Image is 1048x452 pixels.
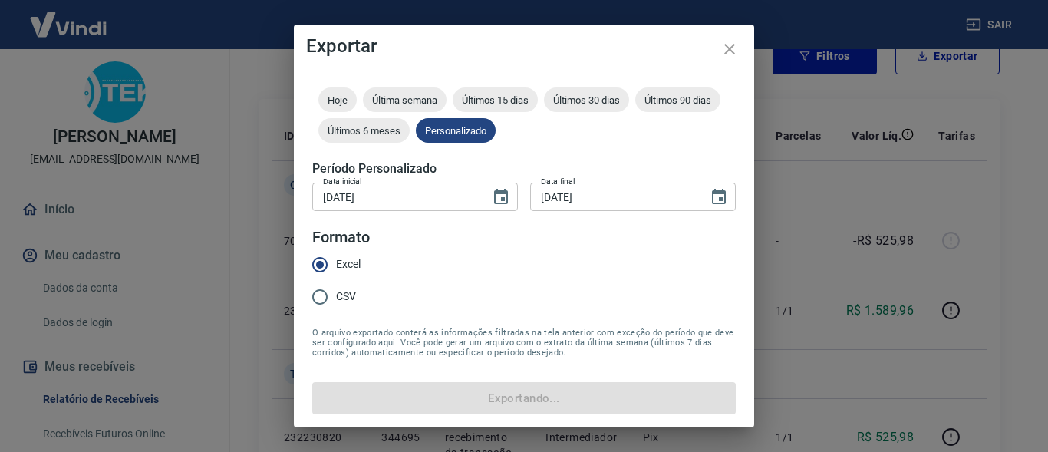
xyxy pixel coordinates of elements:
span: Hoje [318,94,357,106]
button: close [711,31,748,68]
label: Data inicial [323,176,362,187]
span: Última semana [363,94,447,106]
button: Choose date, selected date is 15 de out de 2025 [704,182,734,213]
button: Choose date, selected date is 6 de out de 2025 [486,182,516,213]
div: Últimos 30 dias [544,87,629,112]
div: Hoje [318,87,357,112]
label: Data final [541,176,575,187]
div: Últimos 90 dias [635,87,720,112]
span: Últimos 90 dias [635,94,720,106]
div: Últimos 15 dias [453,87,538,112]
h5: Período Personalizado [312,161,736,177]
span: Últimos 30 dias [544,94,629,106]
span: CSV [336,289,356,305]
span: Últimos 15 dias [453,94,538,106]
input: DD/MM/YYYY [312,183,480,211]
div: Última semana [363,87,447,112]
span: Excel [336,256,361,272]
legend: Formato [312,226,370,249]
span: O arquivo exportado conterá as informações filtradas na tela anterior com exceção do período que ... [312,328,736,358]
div: Personalizado [416,118,496,143]
input: DD/MM/YYYY [530,183,697,211]
span: Personalizado [416,125,496,137]
h4: Exportar [306,37,742,55]
h5: Período [312,54,736,69]
span: Últimos 6 meses [318,125,410,137]
div: Últimos 6 meses [318,118,410,143]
